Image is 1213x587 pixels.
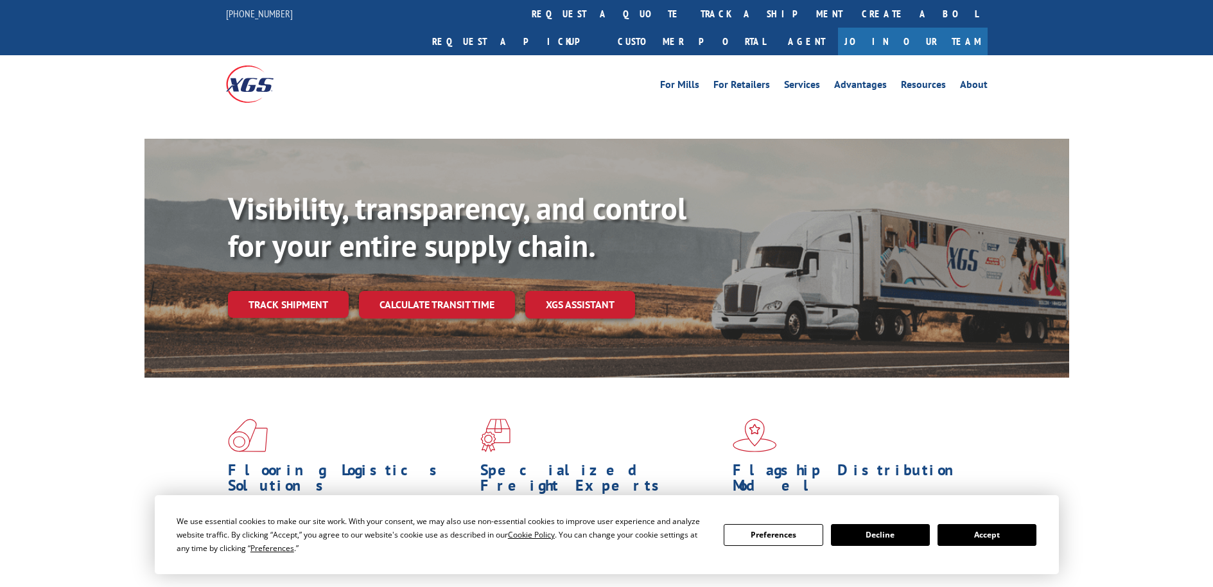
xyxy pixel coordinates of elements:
[838,28,988,55] a: Join Our Team
[480,419,511,452] img: xgs-icon-focused-on-flooring-red
[608,28,775,55] a: Customer Portal
[775,28,838,55] a: Agent
[733,462,975,500] h1: Flagship Distribution Model
[901,80,946,94] a: Resources
[525,291,635,319] a: XGS ASSISTANT
[724,524,823,546] button: Preferences
[359,291,515,319] a: Calculate transit time
[508,529,555,540] span: Cookie Policy
[938,524,1036,546] button: Accept
[250,543,294,554] span: Preferences
[177,514,708,555] div: We use essential cookies to make our site work. With your consent, we may also use non-essential ...
[226,7,293,20] a: [PHONE_NUMBER]
[228,291,349,318] a: Track shipment
[834,80,887,94] a: Advantages
[784,80,820,94] a: Services
[660,80,699,94] a: For Mills
[733,419,777,452] img: xgs-icon-flagship-distribution-model-red
[480,462,723,500] h1: Specialized Freight Experts
[228,462,471,500] h1: Flooring Logistics Solutions
[831,524,930,546] button: Decline
[960,80,988,94] a: About
[155,495,1059,574] div: Cookie Consent Prompt
[423,28,608,55] a: Request a pickup
[713,80,770,94] a: For Retailers
[228,188,686,265] b: Visibility, transparency, and control for your entire supply chain.
[228,419,268,452] img: xgs-icon-total-supply-chain-intelligence-red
